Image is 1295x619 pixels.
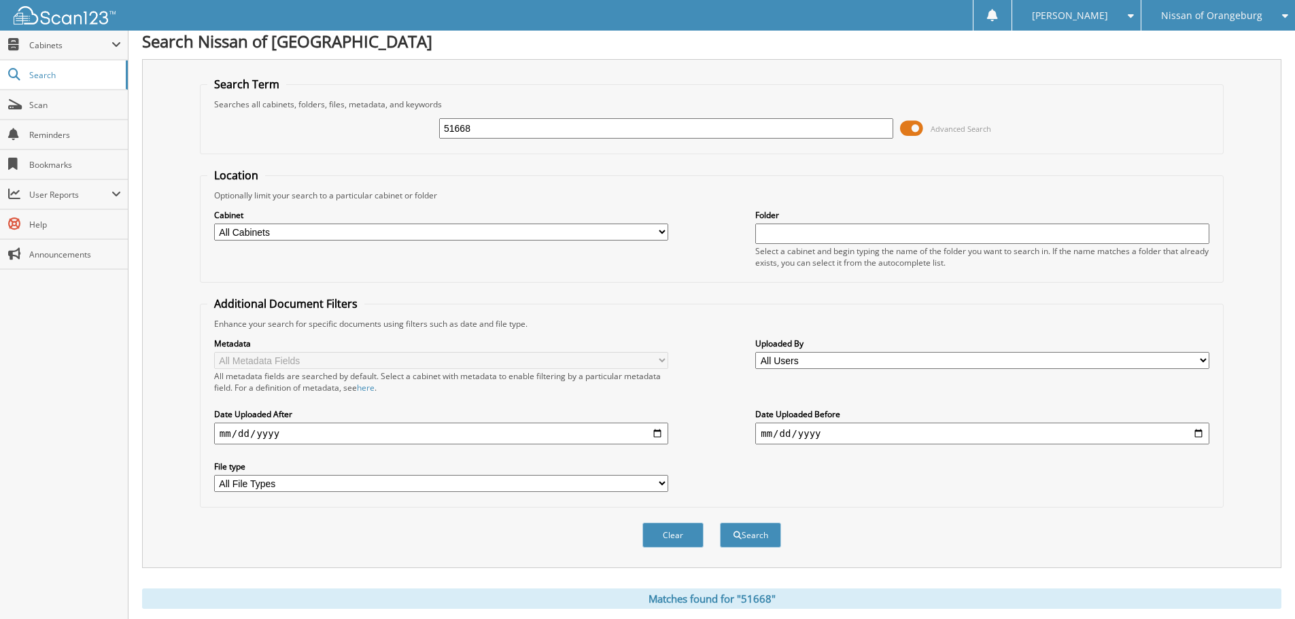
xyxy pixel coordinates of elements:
[214,461,668,472] label: File type
[29,159,121,171] span: Bookmarks
[207,99,1216,110] div: Searches all cabinets, folders, files, metadata, and keywords
[931,124,991,134] span: Advanced Search
[14,6,116,24] img: scan123-logo-white.svg
[755,245,1209,268] div: Select a cabinet and begin typing the name of the folder you want to search in. If the name match...
[207,190,1216,201] div: Optionally limit your search to a particular cabinet or folder
[1227,554,1295,619] iframe: Chat Widget
[207,77,286,92] legend: Search Term
[207,318,1216,330] div: Enhance your search for specific documents using filters such as date and file type.
[207,168,265,183] legend: Location
[29,219,121,230] span: Help
[29,249,121,260] span: Announcements
[214,408,668,420] label: Date Uploaded After
[29,129,121,141] span: Reminders
[1032,12,1108,20] span: [PERSON_NAME]
[214,209,668,221] label: Cabinet
[755,408,1209,420] label: Date Uploaded Before
[214,370,668,393] div: All metadata fields are searched by default. Select a cabinet with metadata to enable filtering b...
[755,209,1209,221] label: Folder
[642,523,704,548] button: Clear
[142,30,1281,52] h1: Search Nissan of [GEOGRAPHIC_DATA]
[29,189,111,200] span: User Reports
[29,39,111,51] span: Cabinets
[755,423,1209,444] input: end
[207,296,364,311] legend: Additional Document Filters
[142,588,1281,609] div: Matches found for "51668"
[755,338,1209,349] label: Uploaded By
[214,423,668,444] input: start
[1161,12,1262,20] span: Nissan of Orangeburg
[357,382,375,393] a: here
[29,69,119,81] span: Search
[214,338,668,349] label: Metadata
[720,523,781,548] button: Search
[29,99,121,111] span: Scan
